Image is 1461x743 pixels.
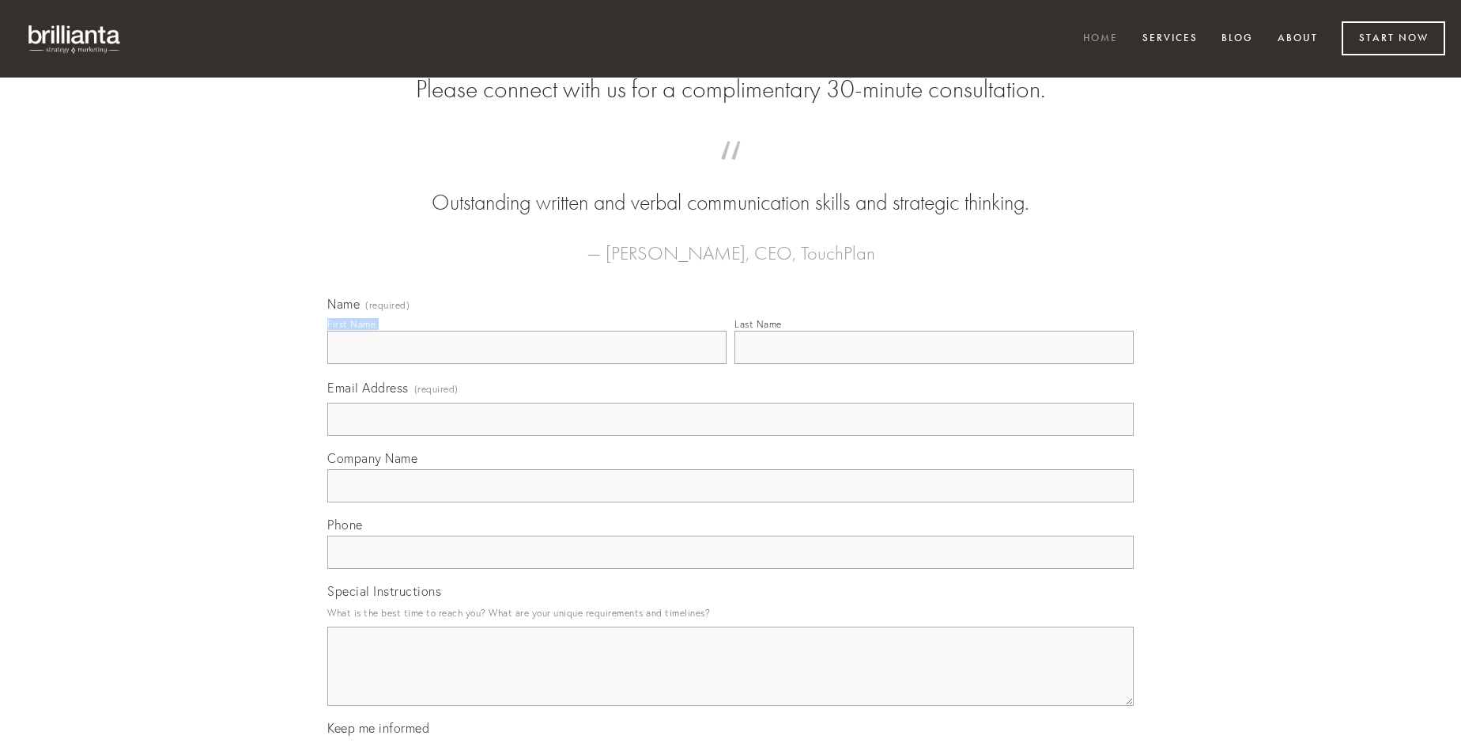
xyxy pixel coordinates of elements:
[327,583,441,599] span: Special Instructions
[353,157,1108,218] blockquote: Outstanding written and verbal communication skills and strategic thinking.
[1132,26,1208,52] a: Services
[1267,26,1328,52] a: About
[327,296,360,312] span: Name
[1342,21,1445,55] a: Start Now
[414,378,459,400] span: (required)
[16,16,134,62] img: brillianta - research, strategy, marketing
[327,74,1134,104] h2: Please connect with us for a complimentary 30-minute consultation.
[1073,26,1128,52] a: Home
[353,157,1108,188] span: “
[327,517,363,533] span: Phone
[1211,26,1263,52] a: Blog
[327,450,417,466] span: Company Name
[327,380,409,396] span: Email Address
[327,318,376,330] div: First Name
[327,602,1134,624] p: What is the best time to reach you? What are your unique requirements and timelines?
[353,218,1108,269] figcaption: — [PERSON_NAME], CEO, TouchPlan
[365,301,410,310] span: (required)
[327,720,429,736] span: Keep me informed
[734,318,782,330] div: Last Name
